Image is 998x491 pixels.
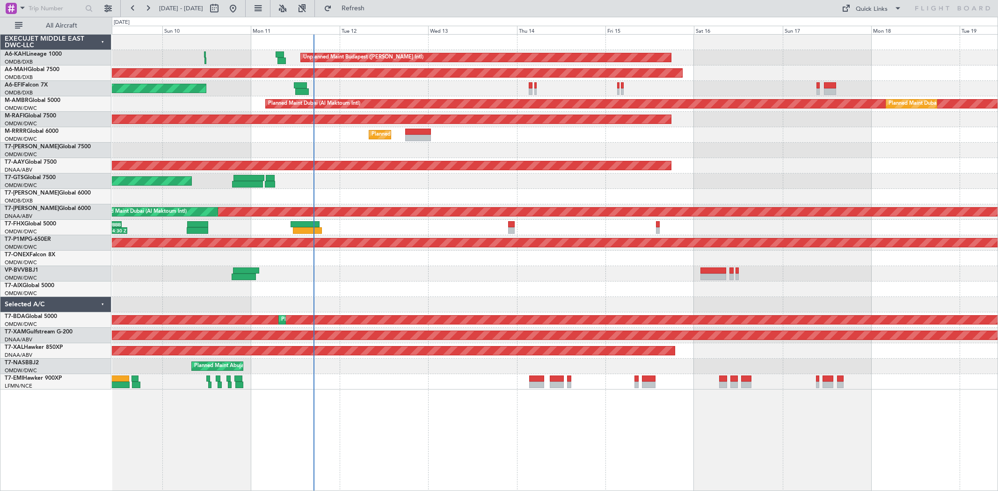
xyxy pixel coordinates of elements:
[5,89,33,96] a: OMDB/DXB
[334,5,373,12] span: Refresh
[5,144,91,150] a: T7-[PERSON_NAME]Global 7500
[5,237,51,242] a: T7-P1MPG-650ER
[5,51,26,57] span: A6-KAH
[889,97,981,111] div: Planned Maint Dubai (Al Maktoum Intl)
[5,360,39,366] a: T7-NASBBJ2
[5,197,33,204] a: OMDB/DXB
[5,190,91,196] a: T7-[PERSON_NAME]Global 6000
[5,129,58,134] a: M-RRRRGlobal 6000
[5,329,73,335] a: T7-XAMGulfstream G-200
[101,222,121,227] div: UBBB
[837,1,906,16] button: Quick Links
[5,98,60,103] a: M-AMBRGlobal 5000
[783,26,871,34] div: Sun 17
[5,182,37,189] a: OMDW/DWC
[159,4,203,13] span: [DATE] - [DATE]
[605,26,694,34] div: Fri 15
[5,159,57,165] a: T7-AAYGlobal 7500
[5,375,23,381] span: T7-EMI
[5,252,55,258] a: T7-ONEXFalcon 8X
[251,26,339,34] div: Mon 11
[5,290,37,297] a: OMDW/DWC
[74,26,162,34] div: Sat 9
[5,58,33,65] a: OMDB/DXB
[5,113,56,119] a: M-RAFIGlobal 7500
[5,206,59,211] span: T7-[PERSON_NAME]
[5,345,24,350] span: T7-XAL
[5,190,59,196] span: T7-[PERSON_NAME]
[320,1,376,16] button: Refresh
[114,19,130,27] div: [DATE]
[194,359,299,373] div: Planned Maint Abuja ([PERSON_NAME] Intl)
[5,274,37,282] a: OMDW/DWC
[428,26,517,34] div: Wed 13
[5,336,32,343] a: DNAA/ABV
[856,5,888,14] div: Quick Links
[5,267,25,273] span: VP-BVV
[5,252,29,258] span: T7-ONEX
[10,18,102,33] button: All Aircraft
[5,129,27,134] span: M-RRRR
[5,175,24,181] span: T7-GTS
[5,206,91,211] a: T7-[PERSON_NAME]Global 6000
[5,383,32,390] a: LFMN/NCE
[5,120,37,127] a: OMDW/DWC
[5,213,32,220] a: DNAA/ABV
[5,159,25,165] span: T7-AAY
[5,244,37,251] a: OMDW/DWC
[95,205,187,219] div: Planned Maint Dubai (Al Maktoum Intl)
[5,67,59,72] a: A6-MAHGlobal 7500
[5,375,62,381] a: T7-EMIHawker 900XP
[5,221,24,227] span: T7-FHX
[5,237,28,242] span: T7-P1MP
[694,26,782,34] div: Sat 16
[871,26,960,34] div: Mon 18
[24,22,99,29] span: All Aircraft
[162,26,251,34] div: Sun 10
[340,26,428,34] div: Tue 12
[5,352,32,359] a: DNAA/ABV
[372,128,430,142] div: Planned Maint Southend
[5,82,48,88] a: A6-EFIFalcon 7X
[5,228,37,235] a: OMDW/DWC
[5,321,37,328] a: OMDW/DWC
[5,329,26,335] span: T7-XAM
[5,105,37,112] a: OMDW/DWC
[5,113,24,119] span: M-RAFI
[5,221,56,227] a: T7-FHXGlobal 5000
[29,1,82,15] input: Trip Number
[5,144,59,150] span: T7-[PERSON_NAME]
[5,360,25,366] span: T7-NAS
[5,314,57,319] a: T7-BDAGlobal 5000
[5,175,56,181] a: T7-GTSGlobal 7500
[5,267,38,273] a: VP-BVVBBJ1
[5,82,22,88] span: A6-EFI
[5,151,37,158] a: OMDW/DWC
[517,26,605,34] div: Thu 14
[5,166,32,173] a: DNAA/ABV
[5,98,29,103] span: M-AMBR
[5,136,37,143] a: OMDW/DWC
[5,51,62,57] a: A6-KAHLineage 1000
[303,51,423,65] div: Unplanned Maint Budapest ([PERSON_NAME] Intl)
[5,67,28,72] span: A6-MAH
[5,283,54,289] a: T7-AIXGlobal 5000
[5,74,33,81] a: OMDB/DXB
[5,314,25,319] span: T7-BDA
[5,345,63,350] a: T7-XALHawker 850XP
[5,259,37,266] a: OMDW/DWC
[268,97,360,111] div: Planned Maint Dubai (Al Maktoum Intl)
[5,283,22,289] span: T7-AIX
[281,313,373,327] div: Planned Maint Dubai (Al Maktoum Intl)
[5,367,37,374] a: OMDW/DWC
[107,228,126,233] div: 14:30 Z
